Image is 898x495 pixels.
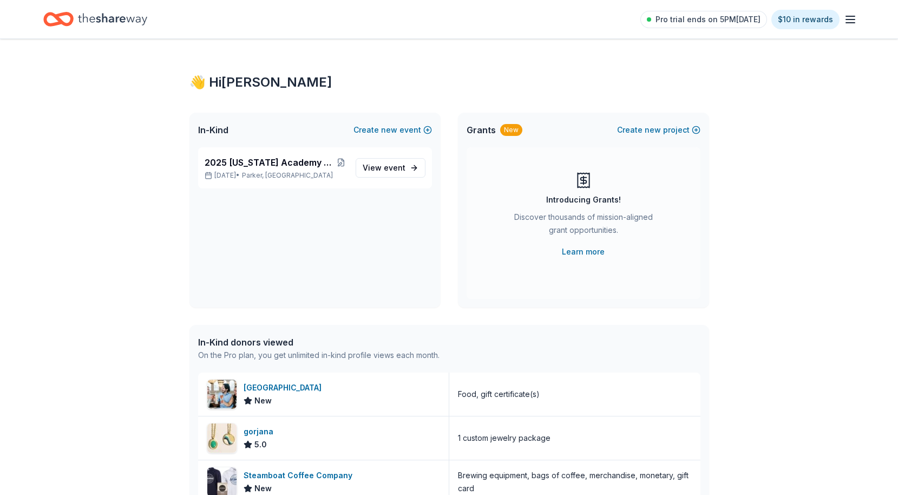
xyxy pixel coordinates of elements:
[242,171,333,180] span: Parker, [GEOGRAPHIC_DATA]
[458,388,540,401] div: Food, gift certificate(s)
[645,123,661,136] span: new
[254,482,272,495] span: New
[356,158,425,178] a: View event
[363,161,405,174] span: View
[43,6,147,32] a: Home
[458,432,550,445] div: 1 custom jewelry package
[771,10,840,29] a: $10 in rewards
[458,469,692,495] div: Brewing equipment, bags of coffee, merchandise, monetary, gift card
[198,336,440,349] div: In-Kind donors viewed
[244,381,326,394] div: [GEOGRAPHIC_DATA]
[353,123,432,136] button: Createnewevent
[656,13,761,26] span: Pro trial ends on 5PM[DATE]
[198,123,228,136] span: In-Kind
[384,163,405,172] span: event
[244,425,278,438] div: gorjana
[205,156,336,169] span: 2025 [US_STATE] Academy of [MEDICAL_DATA] Convention
[640,11,767,28] a: Pro trial ends on 5PM[DATE]
[244,469,357,482] div: Steamboat Coffee Company
[546,193,621,206] div: Introducing Grants!
[510,211,657,241] div: Discover thousands of mission-aligned grant opportunities.
[207,424,237,453] img: Image for gorjana
[617,123,700,136] button: Createnewproject
[189,74,709,91] div: 👋 Hi [PERSON_NAME]
[205,171,347,180] p: [DATE] •
[467,123,496,136] span: Grants
[198,349,440,362] div: On the Pro plan, you get unlimited in-kind profile views each month.
[254,438,267,451] span: 5.0
[381,123,397,136] span: new
[562,245,605,258] a: Learn more
[207,380,237,409] img: Image for Denver Union Station
[500,124,522,136] div: New
[254,394,272,407] span: New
